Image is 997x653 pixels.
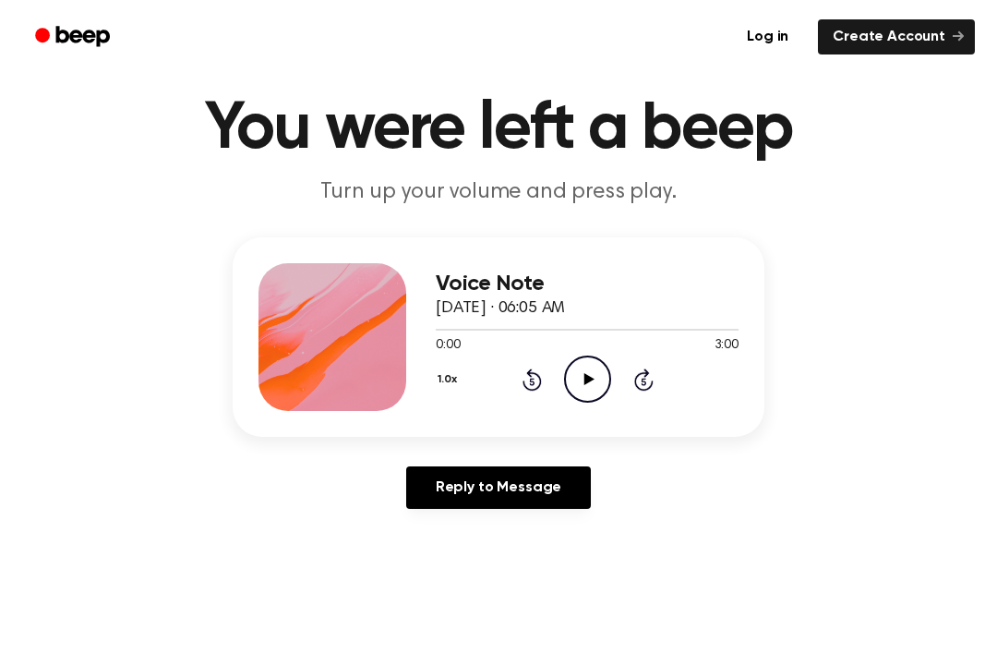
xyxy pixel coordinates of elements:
[144,177,853,208] p: Turn up your volume and press play.
[22,19,126,55] a: Beep
[26,96,971,163] h1: You were left a beep
[728,16,807,58] a: Log in
[818,19,975,54] a: Create Account
[436,336,460,356] span: 0:00
[436,300,565,317] span: [DATE] · 06:05 AM
[436,364,463,395] button: 1.0x
[406,466,591,509] a: Reply to Message
[436,272,739,296] h3: Voice Note
[715,336,739,356] span: 3:00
